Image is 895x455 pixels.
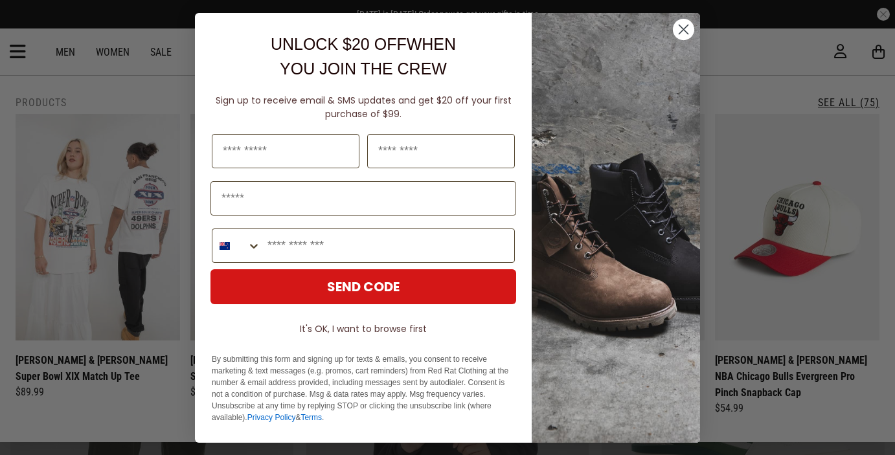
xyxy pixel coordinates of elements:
[212,353,515,423] p: By submitting this form and signing up for texts & emails, you consent to receive marketing & tex...
[210,317,516,340] button: It's OK, I want to browse first
[247,413,296,422] a: Privacy Policy
[280,60,447,78] span: YOU JOIN THE CREW
[210,269,516,304] button: SEND CODE
[271,35,407,53] span: UNLOCK $20 OFF
[532,13,700,443] img: f7662613-148e-4c88-9575-6c6b5b55a647.jpeg
[212,134,359,168] input: First Name
[210,181,516,216] input: Email
[407,35,456,53] span: WHEN
[300,413,322,422] a: Terms
[212,229,261,262] button: Search Countries
[672,18,695,41] button: Close dialog
[220,241,230,251] img: New Zealand
[216,94,512,120] span: Sign up to receive email & SMS updates and get $20 off your first purchase of $99.
[10,5,49,44] button: Open LiveChat chat widget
